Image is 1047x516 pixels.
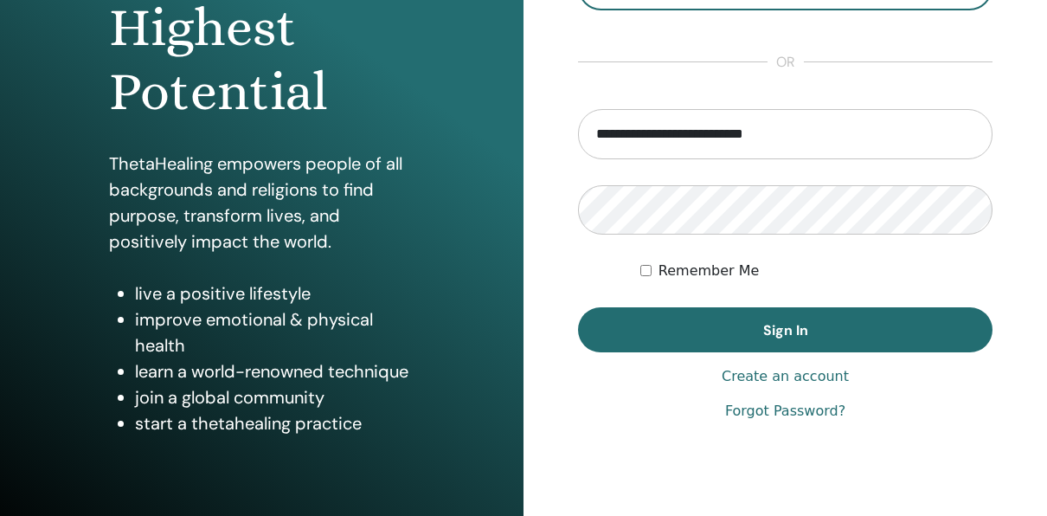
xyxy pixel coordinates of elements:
[658,261,760,281] label: Remember Me
[578,307,992,352] button: Sign In
[135,281,414,306] li: live a positive lifestyle
[768,52,804,73] span: or
[722,366,849,387] a: Create an account
[135,410,414,436] li: start a thetahealing practice
[135,306,414,358] li: improve emotional & physical health
[640,261,992,281] div: Keep me authenticated indefinitely or until I manually logout
[135,384,414,410] li: join a global community
[135,358,414,384] li: learn a world-renowned technique
[725,401,845,422] a: Forgot Password?
[763,321,808,339] span: Sign In
[109,151,414,255] p: ThetaHealing empowers people of all backgrounds and religions to find purpose, transform lives, a...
